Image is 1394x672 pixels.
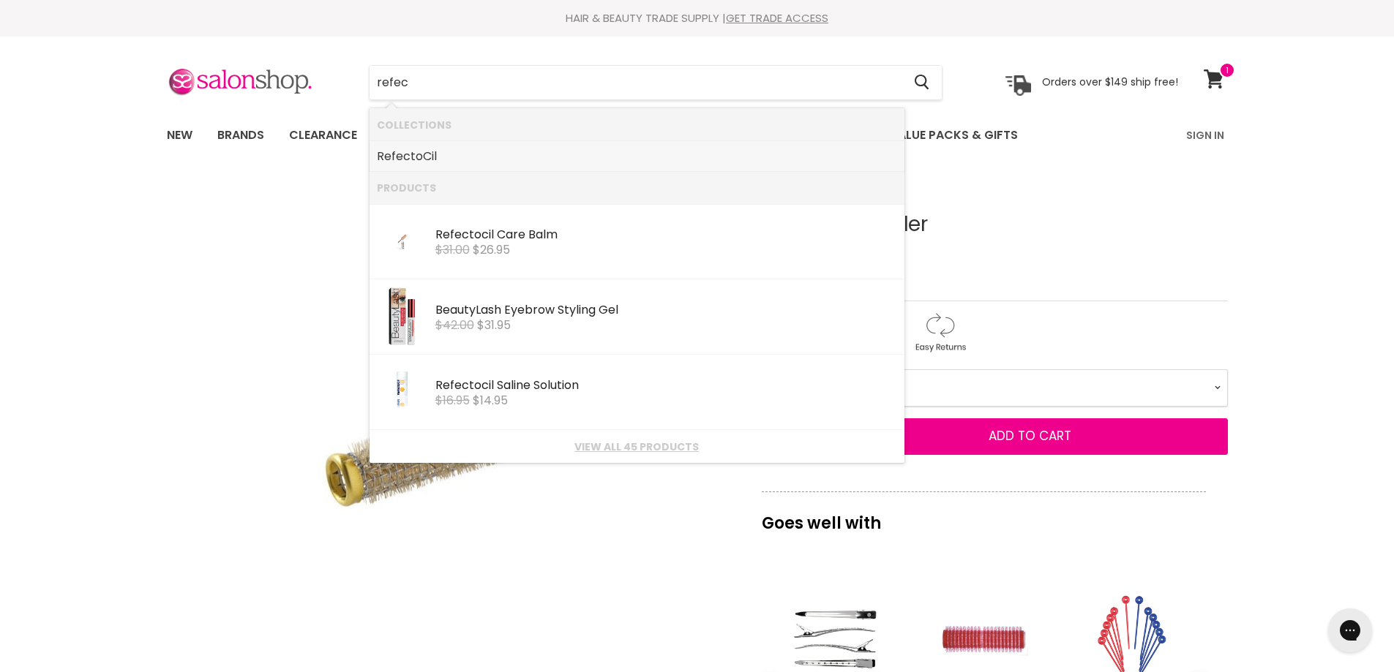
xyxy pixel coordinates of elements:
a: Clearance [278,120,368,151]
s: $42.00 [435,317,474,333]
li: Products: BeautyLash Eyebrow Styling Gel [370,279,904,355]
img: returns.gif [901,310,978,355]
div: BeautyLash Eyebrow Styling Gel [435,303,897,319]
a: Brands [206,120,275,151]
img: carebalm_shareimg-shadow_200x.png [382,211,423,273]
li: Products [370,171,904,204]
img: 72848TiF2420_200x.jpg [382,362,423,423]
form: Product [369,65,943,100]
input: Search [370,66,903,99]
span: $14.95 [473,392,508,409]
nav: Main [149,114,1246,156]
img: Metal Setting Roller [312,257,568,642]
span: $26.95 [473,241,510,258]
a: New [156,120,203,151]
a: View all 45 products [377,441,897,453]
ul: Main menu [156,114,1103,156]
p: Orders over $149 ship free! [1042,75,1178,88]
li: Products: Refectocil Saline Solution [370,355,904,430]
a: Value Packs & Gifts [879,120,1029,151]
div: tocil Care Balm [435,228,897,243]
button: Add to cart [833,418,1228,455]
s: $31.00 [435,241,470,258]
div: HAIR & BEAUTY TRADE SUPPLY | [149,11,1246,26]
li: Products: Refectocil Care Balm [370,204,904,279]
b: Refec [435,377,469,393]
iframe: Gorgias live chat messenger [1321,603,1379,657]
p: Goes well with [762,491,1206,540]
li: Collections: RefectoCil [370,141,904,172]
div: tocil Saline Solution [435,379,897,394]
b: Refec [435,226,469,243]
span: $31.95 [477,317,511,333]
b: Refec [377,148,411,165]
h1: Metal Setting Roller [740,214,1228,236]
li: Collections [370,108,904,141]
a: toCil [377,145,897,168]
a: GET TRADE ACCESS [726,10,828,26]
s: $16.95 [435,392,470,409]
li: View All [370,430,904,463]
button: Search [903,66,942,99]
img: Eyebrow_Styling_Gel_Sand_200x.jpg [382,287,423,348]
a: Sign In [1177,120,1233,151]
